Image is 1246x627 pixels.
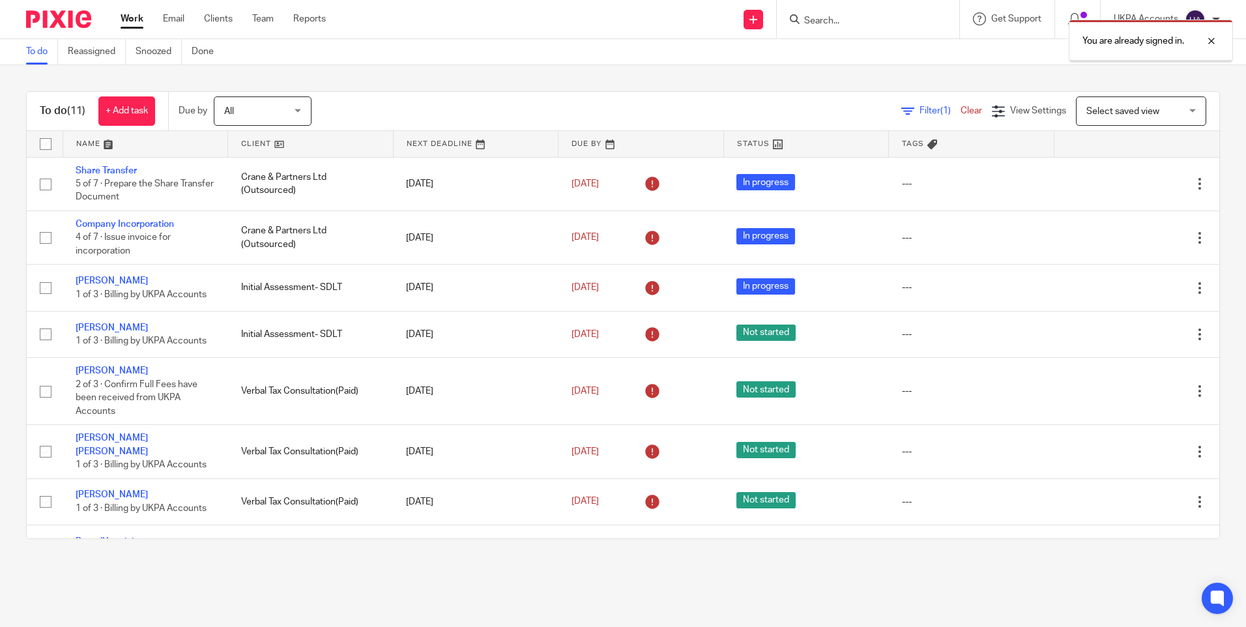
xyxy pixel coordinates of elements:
a: Share Transfer [76,166,137,175]
span: [DATE] [572,330,599,339]
span: 1 of 3 · Billing by UKPA Accounts [76,460,207,469]
img: Pixie [26,10,91,28]
div: --- [902,445,1041,458]
span: Not started [736,442,796,458]
div: --- [902,281,1041,294]
p: Due by [179,104,207,117]
span: Not started [736,492,796,508]
a: Work [121,12,143,25]
a: Email [163,12,184,25]
span: 2 of 3 · Confirm Full Fees have been received from UKPA Accounts [76,380,197,416]
img: svg%3E [1185,9,1206,30]
td: [DATE] [393,265,558,311]
span: View Settings [1010,106,1066,115]
span: Not started [736,538,796,555]
span: [DATE] [572,283,599,292]
a: Team [252,12,274,25]
td: [DATE] [393,358,558,425]
span: In progress [736,278,795,295]
a: + Add task [98,96,155,126]
a: [PERSON_NAME] [76,323,148,332]
a: Reassigned [68,39,126,65]
td: Verbal Tax Consultation(Paid) [228,425,394,478]
td: Crane & Partners Ltd (Outsourced) [228,211,394,264]
span: (11) [67,106,85,116]
td: Crane & Partners Ltd (Outsourced) [228,157,394,211]
a: [PERSON_NAME] [76,366,148,375]
td: Verbal Tax Consultation(Paid) [228,358,394,425]
a: Payroll Invoicing [76,537,144,546]
a: [PERSON_NAME] [76,276,148,285]
a: [PERSON_NAME] [76,490,148,499]
span: In progress [736,174,795,190]
span: Not started [736,325,796,341]
span: Tags [902,140,924,147]
td: [DATE] [393,211,558,264]
span: Filter [920,106,961,115]
td: Initial Assessment- SDLT [228,265,394,311]
a: Company Incorporation [76,220,174,229]
span: 1 of 3 · Billing by UKPA Accounts [76,504,207,513]
div: --- [902,231,1041,244]
span: Select saved view [1086,107,1159,116]
td: Uk Property Accountants Ltd [228,525,394,571]
span: In progress [736,228,795,244]
span: 4 of 7 · Issue invoice for incorporation [76,233,171,256]
span: [DATE] [572,386,599,396]
h1: To do [40,104,85,118]
span: All [224,107,234,116]
a: Clients [204,12,233,25]
a: Reports [293,12,326,25]
a: Done [192,39,224,65]
span: 1 of 3 · Billing by UKPA Accounts [76,290,207,299]
a: [PERSON_NAME] [PERSON_NAME] [76,433,148,456]
a: Clear [961,106,982,115]
span: [DATE] [572,233,599,242]
span: [DATE] [572,179,599,188]
div: --- [902,385,1041,398]
a: Snoozed [136,39,182,65]
td: [DATE] [393,311,558,357]
div: --- [902,177,1041,190]
td: [DATE] [393,478,558,525]
span: [DATE] [572,497,599,506]
td: Verbal Tax Consultation(Paid) [228,478,394,525]
span: 1 of 3 · Billing by UKPA Accounts [76,336,207,345]
p: You are already signed in. [1082,35,1184,48]
span: Not started [736,381,796,398]
td: [DATE] [393,525,558,571]
span: (1) [940,106,951,115]
td: Initial Assessment- SDLT [228,311,394,357]
a: To do [26,39,58,65]
div: --- [902,495,1041,508]
span: 5 of 7 · Prepare the Share Transfer Document [76,179,214,202]
td: [DATE] [393,157,558,211]
div: --- [902,328,1041,341]
td: [DATE] [393,425,558,478]
span: [DATE] [572,447,599,456]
